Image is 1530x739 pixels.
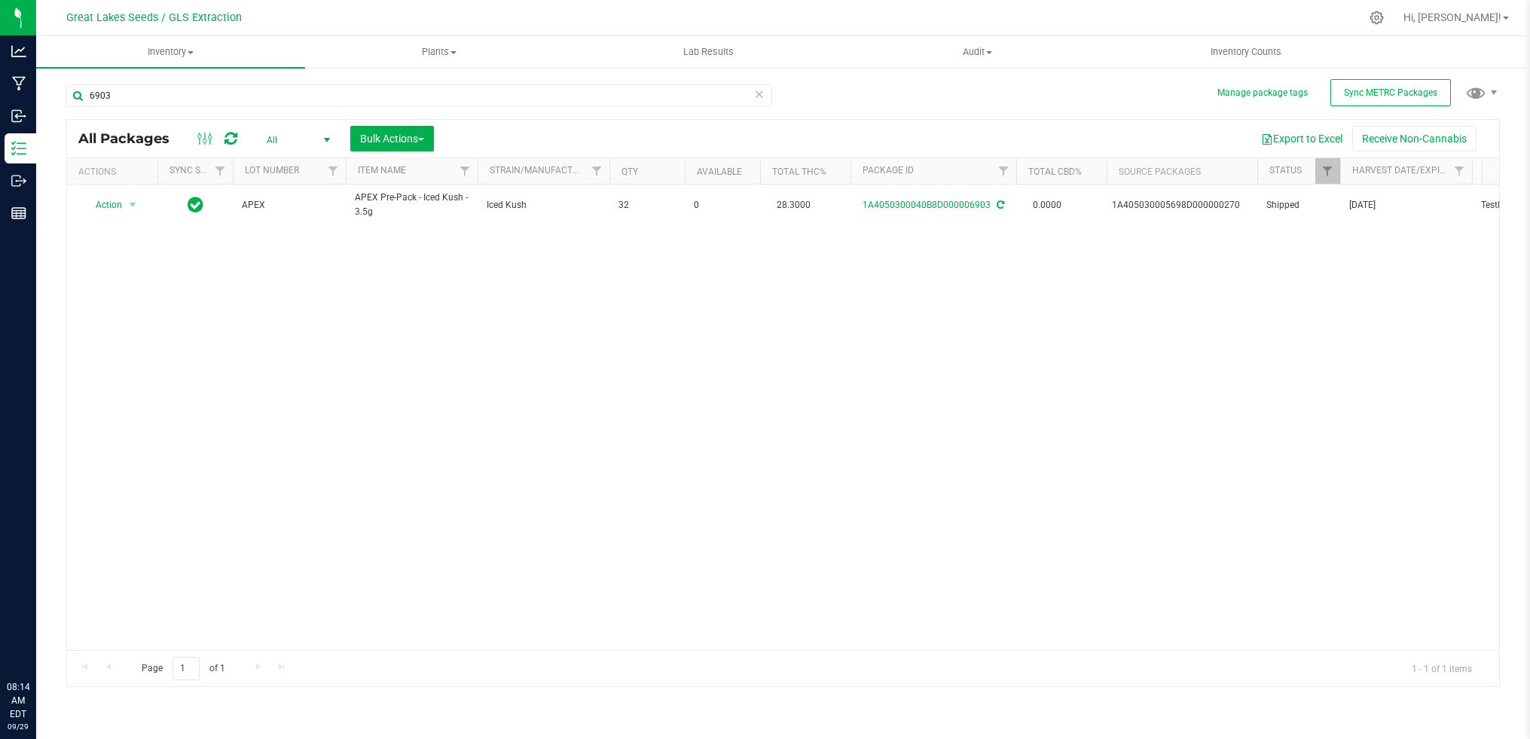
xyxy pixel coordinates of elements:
span: All Packages [78,130,185,147]
div: Manage settings [1367,11,1386,25]
inline-svg: Outbound [11,173,26,188]
button: Manage package tags [1217,87,1308,99]
a: Filter [991,158,1016,184]
a: Package ID [863,165,914,176]
a: Filter [208,158,233,184]
input: 1 [173,657,200,680]
span: Sync METRC Packages [1344,87,1437,98]
a: 1A4050300040B8D000006903 [863,200,991,210]
button: Bulk Actions [350,126,434,151]
a: Filter [321,158,346,184]
span: Inventory Counts [1190,45,1302,59]
span: 32 [618,198,676,212]
span: Shipped [1266,198,1331,212]
button: Sync METRC Packages [1330,79,1451,106]
a: Total THC% [772,166,826,177]
span: Audit [844,45,1111,59]
span: 0.0000 [1025,194,1069,216]
a: Lot Number [245,165,299,176]
button: Export to Excel [1251,126,1352,151]
a: Filter [453,158,478,184]
span: Bulk Actions [360,133,424,145]
span: 28.3000 [769,194,818,216]
inline-svg: Analytics [11,44,26,59]
span: 1 - 1 of 1 items [1400,657,1484,679]
span: select [124,194,142,215]
a: Harvest Date/Expiration [1352,165,1470,176]
span: 0 [694,198,751,212]
a: Inventory [36,36,305,68]
a: Status [1269,165,1302,176]
span: Great Lakes Seeds / GLS Extraction [66,11,242,24]
span: In Sync [188,194,203,215]
a: Plants [305,36,574,68]
a: Sync Status [169,165,228,176]
p: 08:14 AM EDT [7,680,29,721]
a: Item Name [358,165,406,176]
a: Qty [621,166,638,177]
span: Page of 1 [129,657,237,680]
th: Source Packages [1107,158,1257,185]
span: Iced Kush [487,198,600,212]
a: Filter [585,158,609,184]
span: APEX [242,198,337,212]
span: Inventory [36,45,305,59]
span: Plants [306,45,573,59]
span: Hi, [PERSON_NAME]! [1403,11,1501,23]
a: Available [697,166,742,177]
inline-svg: Inbound [11,108,26,124]
button: Receive Non-Cannabis [1352,126,1477,151]
input: Search Package ID, Item Name, SKU, Lot or Part Number... [66,84,772,107]
a: STRAIN/Manufactured [490,165,595,176]
a: Inventory Counts [1112,36,1381,68]
iframe: Resource center [15,618,60,664]
a: Audit [843,36,1112,68]
a: Lab Results [574,36,843,68]
span: Clear [754,84,765,104]
span: Sync from Compliance System [994,200,1004,210]
span: Action [82,194,123,215]
a: Total CBD% [1028,166,1082,177]
inline-svg: Inventory [11,141,26,156]
inline-svg: Reports [11,206,26,221]
a: Filter [1447,158,1472,184]
span: [DATE] [1349,198,1463,212]
span: Lab Results [663,45,754,59]
inline-svg: Manufacturing [11,76,26,91]
p: 09/29 [7,721,29,732]
a: Filter [1315,158,1340,184]
div: Value 1: 1A405030005698D000000270 [1112,198,1253,212]
span: APEX Pre-Pack - Iced Kush - 3.5g [355,191,469,219]
div: Actions [78,166,151,177]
